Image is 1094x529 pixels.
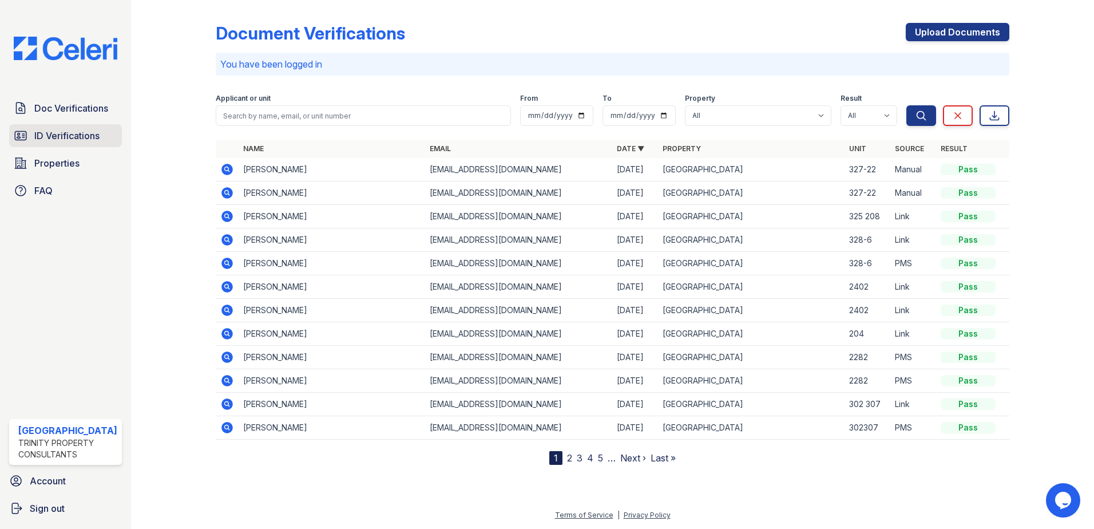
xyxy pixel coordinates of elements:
a: Name [243,144,264,153]
td: PMS [890,252,936,275]
td: [PERSON_NAME] [239,346,426,369]
td: [DATE] [612,322,658,346]
td: [PERSON_NAME] [239,205,426,228]
a: FAQ [9,179,122,202]
td: [DATE] [612,228,658,252]
td: [DATE] [612,181,658,205]
a: 5 [598,452,603,464]
a: Next › [620,452,646,464]
td: 328-6 [845,252,890,275]
td: Link [890,299,936,322]
td: Manual [890,158,936,181]
td: [PERSON_NAME] [239,416,426,440]
div: Pass [941,375,996,386]
div: Pass [941,352,996,363]
div: [GEOGRAPHIC_DATA] [18,424,117,437]
div: | [617,511,620,519]
td: [PERSON_NAME] [239,299,426,322]
td: 204 [845,322,890,346]
a: Unit [849,144,866,153]
a: Property [663,144,701,153]
td: [GEOGRAPHIC_DATA] [658,158,845,181]
div: Pass [941,328,996,339]
td: [PERSON_NAME] [239,228,426,252]
div: Pass [941,258,996,269]
td: [GEOGRAPHIC_DATA] [658,416,845,440]
td: [PERSON_NAME] [239,322,426,346]
td: PMS [890,346,936,369]
td: [DATE] [612,393,658,416]
div: Pass [941,234,996,246]
td: [PERSON_NAME] [239,181,426,205]
div: Pass [941,305,996,316]
td: [GEOGRAPHIC_DATA] [658,228,845,252]
td: [PERSON_NAME] [239,158,426,181]
td: Link [890,275,936,299]
td: [GEOGRAPHIC_DATA] [658,346,845,369]
p: You have been logged in [220,57,1005,71]
a: 3 [577,452,582,464]
a: Doc Verifications [9,97,122,120]
td: [PERSON_NAME] [239,275,426,299]
td: Manual [890,181,936,205]
td: [GEOGRAPHIC_DATA] [658,205,845,228]
td: Link [890,228,936,252]
a: 2 [567,452,572,464]
td: [DATE] [612,416,658,440]
td: 327-22 [845,158,890,181]
span: Properties [34,156,80,170]
a: Privacy Policy [624,511,671,519]
label: Property [685,94,715,103]
iframe: chat widget [1046,483,1083,518]
td: [DATE] [612,299,658,322]
td: [PERSON_NAME] [239,252,426,275]
label: From [520,94,538,103]
div: Pass [941,211,996,222]
td: [DATE] [612,252,658,275]
td: [DATE] [612,275,658,299]
a: Result [941,144,968,153]
td: Link [890,205,936,228]
td: [EMAIL_ADDRESS][DOMAIN_NAME] [425,252,612,275]
a: Account [5,469,126,492]
div: Pass [941,422,996,433]
a: Last » [651,452,676,464]
td: [GEOGRAPHIC_DATA] [658,369,845,393]
a: Sign out [5,497,126,520]
td: 2282 [845,346,890,369]
div: Pass [941,398,996,410]
label: Applicant or unit [216,94,271,103]
td: [GEOGRAPHIC_DATA] [658,393,845,416]
td: [PERSON_NAME] [239,369,426,393]
td: [EMAIL_ADDRESS][DOMAIN_NAME] [425,158,612,181]
td: [GEOGRAPHIC_DATA] [658,252,845,275]
a: Terms of Service [555,511,613,519]
td: Link [890,393,936,416]
td: 327-22 [845,181,890,205]
span: FAQ [34,184,53,198]
td: [DATE] [612,158,658,181]
td: 302307 [845,416,890,440]
span: Sign out [30,502,65,515]
a: Upload Documents [906,23,1009,41]
span: … [608,451,616,465]
td: [EMAIL_ADDRESS][DOMAIN_NAME] [425,205,612,228]
td: [EMAIL_ADDRESS][DOMAIN_NAME] [425,322,612,346]
a: 4 [587,452,593,464]
label: To [603,94,612,103]
td: [DATE] [612,369,658,393]
td: PMS [890,416,936,440]
a: Email [430,144,451,153]
td: [GEOGRAPHIC_DATA] [658,299,845,322]
td: [DATE] [612,205,658,228]
td: [DATE] [612,346,658,369]
a: ID Verifications [9,124,122,147]
td: 328-6 [845,228,890,252]
a: Source [895,144,924,153]
td: [PERSON_NAME] [239,393,426,416]
td: [GEOGRAPHIC_DATA] [658,322,845,346]
input: Search by name, email, or unit number [216,105,512,126]
td: [EMAIL_ADDRESS][DOMAIN_NAME] [425,346,612,369]
div: Pass [941,164,996,175]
